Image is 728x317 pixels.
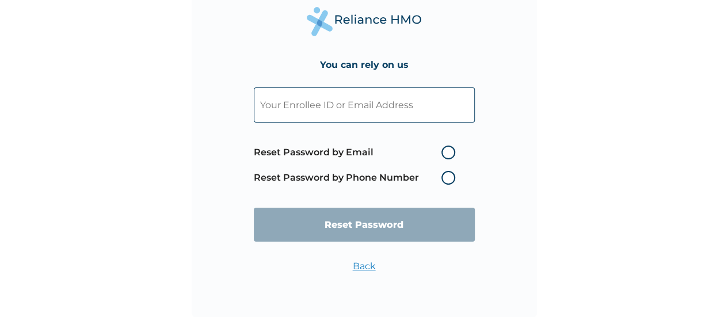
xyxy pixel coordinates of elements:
label: Reset Password by Email [254,146,461,159]
a: Back [353,261,376,272]
h4: You can rely on us [320,59,409,70]
input: Your Enrollee ID or Email Address [254,87,475,123]
span: Password reset method [254,140,461,190]
img: Reliance Health's Logo [307,7,422,36]
input: Reset Password [254,208,475,242]
label: Reset Password by Phone Number [254,171,461,185]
